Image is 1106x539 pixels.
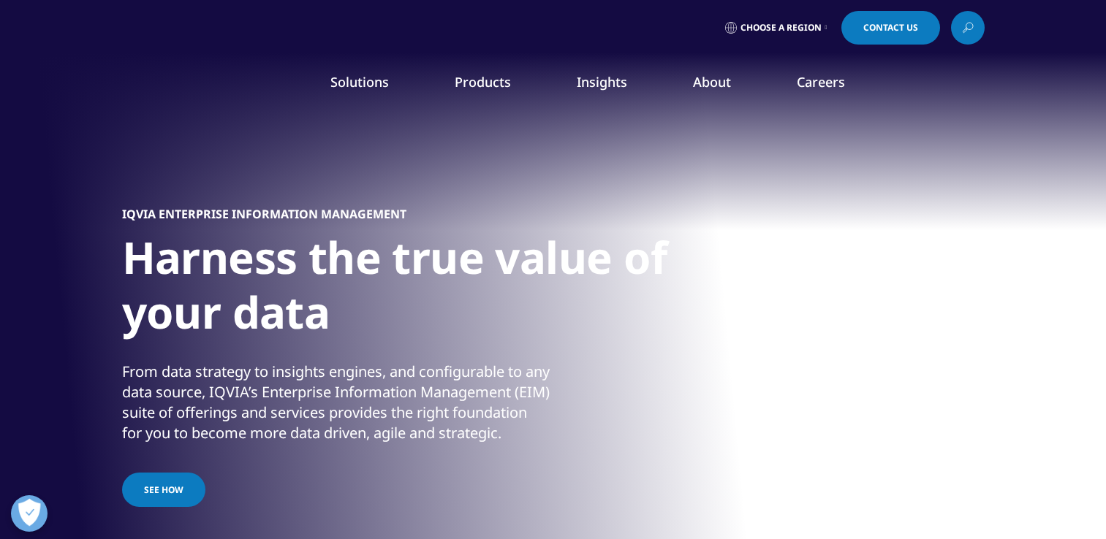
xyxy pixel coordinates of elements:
[122,473,205,507] a: See how
[122,230,670,348] h1: Harness the true value of your data
[11,495,48,532] button: Beállítások megnyitása
[841,11,940,45] a: Contact Us
[122,207,406,221] h5: IQVIA ENTERPRISE INFORMATION MANAGEMENT
[577,73,627,91] a: Insights
[863,23,918,32] span: Contact Us
[122,362,550,443] div: From data strategy to insights engines, and configurable to any data source, IQVIA’s Enterprise I...
[245,51,985,120] nav: Primary
[741,22,822,34] span: Choose a Region
[797,73,845,91] a: Careers
[455,73,511,91] a: Products
[693,73,731,91] a: About
[330,73,389,91] a: Solutions
[144,483,183,496] span: See how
